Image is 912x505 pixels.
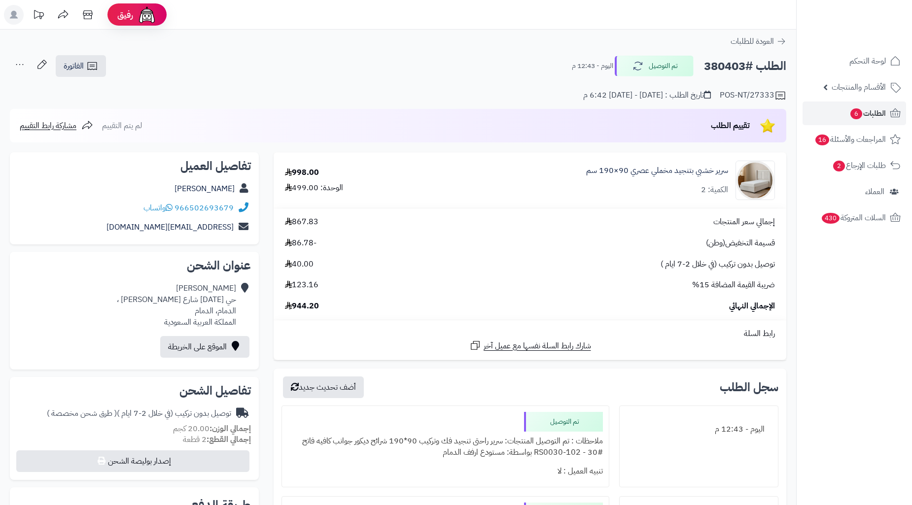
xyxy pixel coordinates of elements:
span: شارك رابط السلة نفسها مع عميل آخر [484,340,591,352]
div: رابط السلة [278,328,782,339]
div: ملاحظات : تم التوصيل المنتجات: سرير راحتى تنجيد فك وتركيب 90*190 شرائح ديكور جوانب كافيه فاتح #30... [288,432,603,462]
span: 123.16 [285,279,318,291]
span: الطلبات [849,106,886,120]
span: لم يتم التقييم [102,120,142,132]
span: لوحة التحكم [849,54,886,68]
a: الفاتورة [56,55,106,77]
a: العودة للطلبات [731,35,786,47]
a: تحديثات المنصة [26,5,51,27]
a: السلات المتروكة430 [803,206,906,230]
span: 40.00 [285,259,314,270]
small: اليوم - 12:43 م [572,61,613,71]
div: 998.00 [285,167,319,178]
div: تاريخ الطلب : [DATE] - [DATE] 6:42 م [583,90,711,101]
small: 20.00 كجم [173,423,251,435]
div: اليوم - 12:43 م [626,420,772,439]
div: توصيل بدون تركيب (في خلال 2-7 ايام ) [47,408,231,419]
h2: تفاصيل الشحن [18,385,251,397]
h2: عنوان الشحن [18,260,251,271]
span: 6 [850,108,862,119]
a: [EMAIL_ADDRESS][DOMAIN_NAME] [106,221,234,233]
a: شارك رابط السلة نفسها مع عميل آخر [469,339,591,352]
span: طلبات الإرجاع [832,159,886,172]
button: إصدار بوليصة الشحن [16,450,249,472]
img: ai-face.png [137,5,157,25]
strong: إجمالي الوزن: [210,423,251,435]
span: قسيمة التخفيض(وطن) [706,237,775,249]
a: واتساب [143,202,173,214]
h2: تفاصيل العميل [18,160,251,172]
div: [PERSON_NAME] حي [DATE] شارع [PERSON_NAME] ، الدمام، الدمام المملكة العربية السعودية [117,283,236,328]
span: 867.83 [285,216,318,228]
a: مشاركة رابط التقييم [20,120,93,132]
div: POS-NT/27333 [720,90,786,101]
a: المراجعات والأسئلة16 [803,128,906,151]
a: طلبات الإرجاع2 [803,154,906,177]
span: ( طرق شحن مخصصة ) [47,407,117,419]
a: الطلبات6 [803,101,906,125]
div: تم التوصيل [524,412,603,432]
h2: الطلب #380403 [704,56,786,76]
span: العملاء [865,185,884,199]
a: لوحة التحكم [803,49,906,73]
button: تم التوصيل [615,56,694,76]
span: 16 [815,135,829,145]
span: الأقسام والمنتجات [832,80,886,94]
span: رفيق [117,9,133,21]
h3: سجل الطلب [720,381,778,393]
span: -86.78 [285,237,316,249]
a: العملاء [803,180,906,203]
a: [PERSON_NAME] [175,183,235,195]
img: 1756282711-1-90x90.jpg [736,161,774,200]
span: إجمالي سعر المنتجات [713,216,775,228]
strong: إجمالي القطع: [207,434,251,445]
span: مشاركة رابط التقييم [20,120,76,132]
a: الموقع على الخريطة [160,336,249,358]
div: تنبيه العميل : لا [288,462,603,481]
span: المراجعات والأسئلة [814,133,886,146]
button: أضف تحديث جديد [283,376,364,398]
span: تقييم الطلب [711,120,750,132]
a: 966502693679 [175,202,234,214]
div: الوحدة: 499.00 [285,182,343,194]
div: الكمية: 2 [701,184,728,196]
small: 2 قطعة [183,434,251,445]
span: الفاتورة [64,60,84,72]
span: ضريبة القيمة المضافة 15% [692,279,775,291]
span: 2 [833,161,845,171]
span: 430 [822,213,840,224]
img: logo-2.png [845,26,903,47]
a: سرير خشبي بتنجيد مخملي عصري 90×190 سم [586,165,728,176]
span: الإجمالي النهائي [729,301,775,312]
span: توصيل بدون تركيب (في خلال 2-7 ايام ) [661,259,775,270]
span: 944.20 [285,301,319,312]
span: السلات المتروكة [821,211,886,225]
span: العودة للطلبات [731,35,774,47]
